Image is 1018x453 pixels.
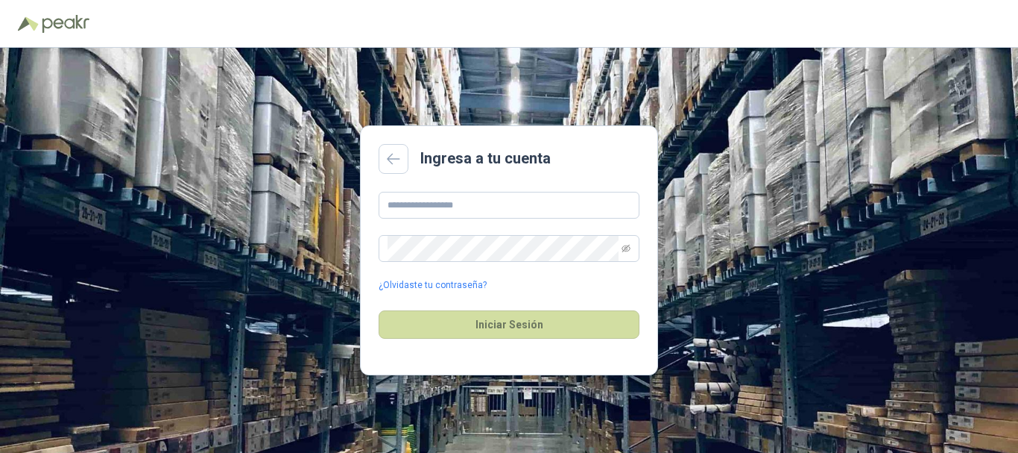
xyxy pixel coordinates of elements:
img: Peakr [42,15,89,33]
span: eye-invisible [622,244,630,253]
button: Iniciar Sesión [379,310,639,339]
img: Logo [18,16,39,31]
h2: Ingresa a tu cuenta [420,147,551,170]
a: ¿Olvidaste tu contraseña? [379,278,487,293]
